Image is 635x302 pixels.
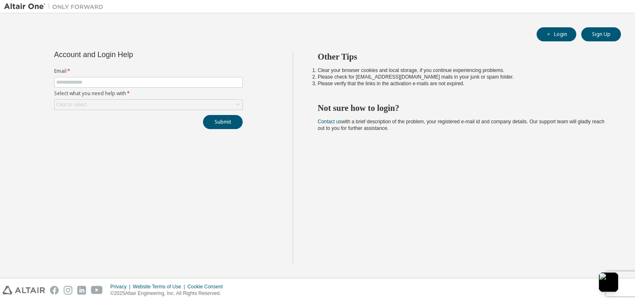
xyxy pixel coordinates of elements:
div: Account and Login Help [54,51,205,58]
img: Altair One [4,2,107,11]
a: Contact us [318,119,341,125]
div: Cookie Consent [187,283,227,290]
h2: Other Tips [318,51,606,62]
img: facebook.svg [50,286,59,295]
label: Email [54,68,243,74]
button: Sign Up [581,27,621,41]
button: Login [537,27,576,41]
p: © 2025 Altair Engineering, Inc. All Rights Reserved. [110,290,228,297]
span: with a brief description of the problem, your registered e-mail id and company details. Our suppo... [318,119,605,131]
h2: Not sure how to login? [318,103,606,113]
label: Select what you need help with [54,90,243,97]
li: Please verify that the links in the activation e-mails are not expired. [318,80,606,87]
img: youtube.svg [91,286,103,295]
div: Click to select [56,101,87,108]
img: linkedin.svg [77,286,86,295]
div: Website Terms of Use [133,283,187,290]
li: Please check for [EMAIL_ADDRESS][DOMAIN_NAME] mails in your junk or spam folder. [318,74,606,80]
img: instagram.svg [64,286,72,295]
div: Privacy [110,283,133,290]
button: Submit [203,115,243,129]
div: Click to select [55,100,242,110]
img: altair_logo.svg [2,286,45,295]
li: Clear your browser cookies and local storage, if you continue experiencing problems. [318,67,606,74]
